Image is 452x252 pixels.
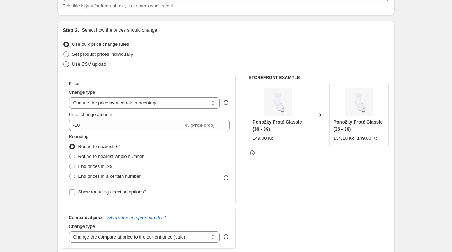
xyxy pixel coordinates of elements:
[78,174,141,179] span: End prices in a certain number
[63,27,79,34] h2: Step 2.
[69,215,104,220] h3: Compare at price
[72,61,106,67] span: Use CSV upload
[78,154,144,159] span: Round to nearest whole number
[107,215,167,220] button: What's the compare at price?
[69,89,95,95] span: Change type
[69,112,113,117] span: Price change amount
[63,3,173,9] span: This title is just for internal use, customers won't see it
[333,119,383,132] span: Ponožky Froté Classic (36 - 39)
[222,99,230,106] div: help
[78,189,146,195] span: Show rounding direction options?
[249,75,389,81] h6: STOREFRONT EXAMPLE
[69,81,79,87] h3: Price
[253,135,274,142] div: 149.00 Kč
[72,51,133,57] span: Set product prices individually
[82,27,157,34] p: Select how the prices should change
[69,134,89,139] span: Rounding
[264,88,292,116] img: 13_9e93e19a-584e-4401-a83b-feed170b3b79_80x.png
[222,233,230,240] div: help
[185,122,215,128] span: % (Price drop)
[78,144,121,149] span: Round to nearest .01
[78,164,113,169] span: End prices in .99
[69,120,184,131] input: -15
[333,135,354,142] div: 134.10 Kč
[253,119,302,132] span: Ponožky Froté Classic (36 - 39)
[345,88,373,116] img: 13_9e93e19a-584e-4401-a83b-feed170b3b79_80x.png
[69,224,95,229] span: Change type
[72,42,129,47] span: Use bulk price change rules
[357,135,378,142] strike: 149.00 Kč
